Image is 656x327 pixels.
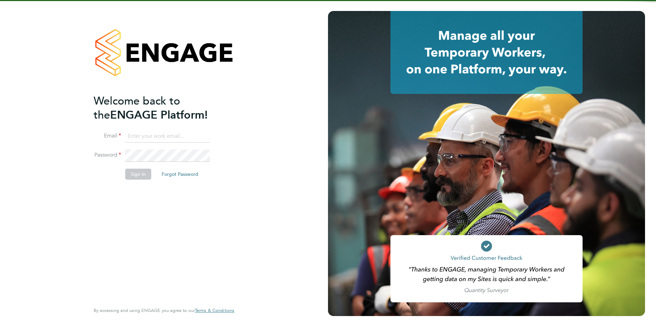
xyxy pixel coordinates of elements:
button: Forgot Password [156,169,204,180]
label: Password [94,152,121,159]
span: Welcome back to the [94,94,180,122]
button: Sign In [125,169,151,180]
h2: ENGAGE Platform! [94,94,227,122]
input: Enter your work email... [125,130,210,143]
span: By accessing and using ENGAGE you agree to our [94,307,234,313]
label: Email [94,132,121,140]
a: Terms & Conditions [195,308,234,313]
